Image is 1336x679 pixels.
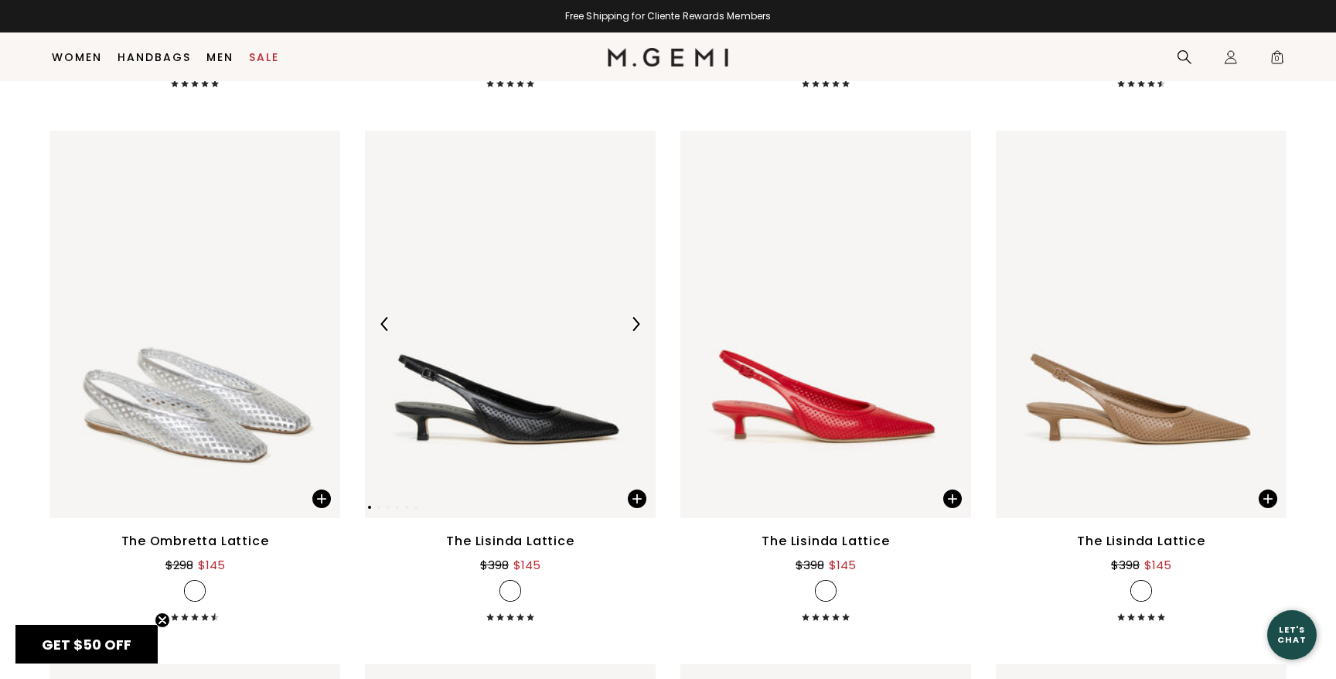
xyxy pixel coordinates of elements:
span: 0 [1270,53,1285,68]
img: The Lisinda Lattice [365,131,656,518]
div: $398 [1111,556,1140,575]
img: The Lisinda Lattice [680,131,971,518]
img: M.Gemi [608,48,729,67]
div: $145 [829,556,856,575]
img: The Ombretta Lattice [49,131,340,518]
div: The Lisinda Lattice [446,532,574,551]
a: Sale [249,51,279,63]
div: $145 [198,556,225,575]
img: The Lisinda Lattice [996,131,1287,518]
div: $145 [1144,556,1171,575]
a: The Ombretta Lattice$298$145 [49,131,340,621]
a: The Lisinda Lattice$398$145 [996,131,1287,621]
a: Women [52,51,102,63]
span: GET $50 OFF [42,635,131,654]
img: Previous Arrow [378,317,392,331]
div: $398 [480,556,509,575]
div: The Lisinda Lattice [1077,532,1205,551]
div: The Lisinda Lattice [762,532,889,551]
div: $398 [796,556,824,575]
div: GET $50 OFFClose teaser [15,625,158,664]
a: Previous ArrowNext ArrowThe Lisinda Lattice$398$145 [365,131,656,621]
img: v_7323002601531_SWATCH_50x.jpg [1133,582,1150,599]
a: Handbags [118,51,191,63]
img: Next Arrow [629,317,642,331]
div: $145 [513,556,540,575]
div: Let's Chat [1267,625,1317,644]
div: The Ombretta Lattice [121,532,269,551]
a: The Lisinda Lattice$398$145 [680,131,971,621]
img: v_7323002699835_SWATCH_50x.jpg [817,582,834,599]
div: $298 [165,556,193,575]
img: v_7323030126651_SWATCH_50x.jpg [186,582,203,599]
button: Close teaser [155,612,170,628]
img: v_7323002634299_SWATCH_50x.jpg [502,582,519,599]
a: Men [206,51,233,63]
